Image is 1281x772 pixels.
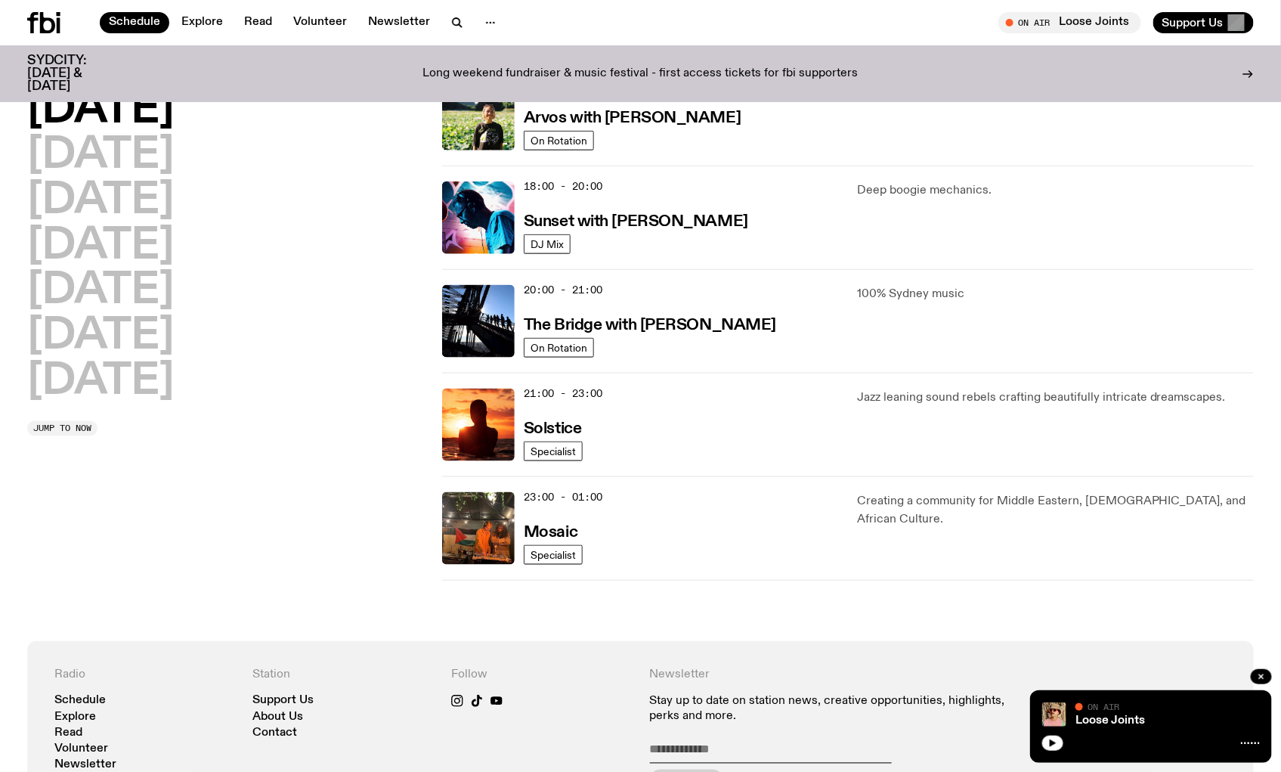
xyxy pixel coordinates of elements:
a: Contact [253,727,298,739]
a: Loose Joints [1075,715,1145,727]
p: Jazz leaning sound rebels crafting beautifully intricate dreamscapes. [857,389,1254,407]
img: Bri is smiling and wearing a black t-shirt. She is standing in front of a lush, green field. Ther... [442,78,515,150]
a: Newsletter [54,759,116,770]
span: Specialist [531,445,576,457]
p: Creating a community for Middle Eastern, [DEMOGRAPHIC_DATA], and African Culture. [857,492,1254,529]
a: Volunteer [54,743,108,755]
h3: SYDCITY: [DATE] & [DATE] [27,54,124,93]
a: Sunset with [PERSON_NAME] [524,211,748,230]
span: On Rotation [531,342,587,353]
a: Explore [54,712,96,723]
span: 18:00 - 20:00 [524,179,602,194]
h3: Solstice [524,421,581,437]
h3: Mosaic [524,525,577,541]
a: On Rotation [524,131,594,150]
img: Simon Caldwell stands side on, looking downwards. He has headphones on. Behind him is a brightly ... [442,181,515,254]
img: A girl standing in the ocean as waist level, staring into the rise of the sun. [442,389,515,461]
p: Long weekend fundraiser & music festival - first access tickets for fbi supporters [423,67,859,81]
h4: Newsletter [650,668,1029,683]
p: Stay up to date on station news, creative opportunities, highlights, perks and more. [650,695,1029,724]
a: On Rotation [524,338,594,358]
span: DJ Mix [531,238,564,250]
a: Volunteer [284,12,356,33]
span: 20:00 - 21:00 [524,283,602,297]
p: Deep boogie mechanics. [857,181,1254,200]
h4: Radio [54,668,235,683]
span: Support Us [1162,16,1224,29]
img: Tyson stands in front of a paperbark tree wearing orange sunglasses, a suede bucket hat and a pin... [1042,702,1066,727]
a: DJ Mix [524,234,571,254]
a: Support Us [253,695,314,706]
a: Solstice [524,418,581,437]
h4: Follow [451,668,632,683]
button: [DATE] [27,270,174,312]
h3: Sunset with [PERSON_NAME] [524,214,748,230]
button: [DATE] [27,180,174,222]
a: About Us [253,712,304,723]
span: On Rotation [531,135,587,146]
h3: Arvos with [PERSON_NAME] [524,110,741,126]
img: People climb Sydney's Harbour Bridge [442,285,515,358]
button: [DATE] [27,225,174,268]
button: [DATE] [27,315,174,358]
a: Arvos with [PERSON_NAME] [524,107,741,126]
h3: The Bridge with [PERSON_NAME] [524,318,776,333]
button: [DATE] [27,135,174,177]
h4: Station [253,668,434,683]
a: The Bridge with [PERSON_NAME] [524,315,776,333]
span: 21:00 - 23:00 [524,386,602,401]
a: Schedule [100,12,169,33]
a: Newsletter [359,12,439,33]
span: On Air [1088,702,1119,712]
button: Jump to now [27,421,97,436]
span: Jump to now [33,424,91,433]
button: Support Us [1153,12,1254,33]
button: On AirLoose Joints [998,12,1141,33]
a: Read [54,727,82,739]
span: Specialist [531,549,576,560]
a: Read [235,12,281,33]
a: Specialist [524,545,583,565]
p: 100% Sydney music [857,285,1254,303]
a: Schedule [54,695,106,706]
span: 23:00 - 01:00 [524,490,602,504]
img: Tommy and Jono Playing at a fundraiser for Palestine [442,492,515,565]
a: Mosaic [524,522,577,541]
a: Specialist [524,442,583,461]
button: [DATE] [27,89,174,132]
button: [DATE] [27,361,174,403]
a: Explore [172,12,232,33]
